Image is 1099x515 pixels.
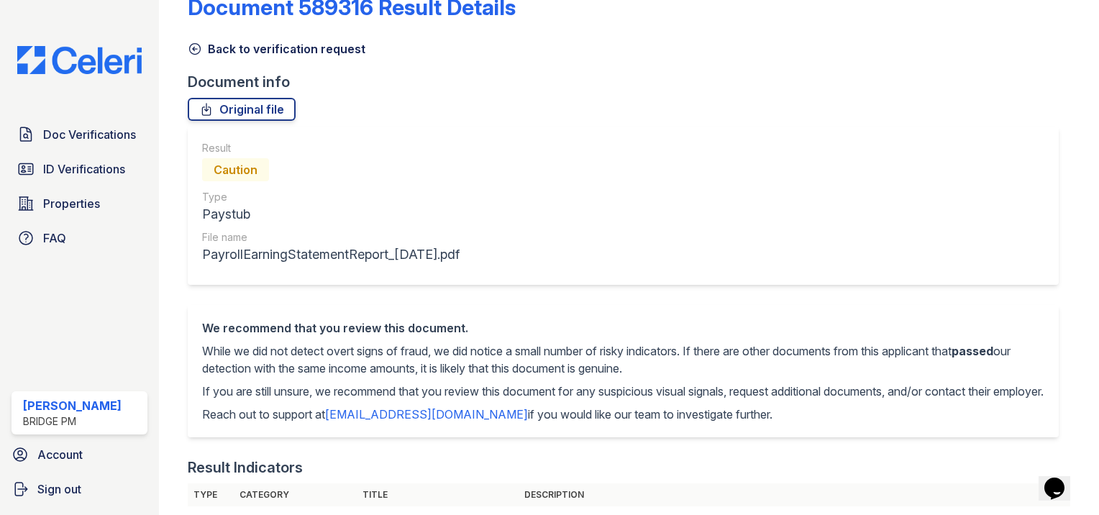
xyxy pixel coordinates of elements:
[12,120,147,149] a: Doc Verifications
[1039,457,1085,501] iframe: chat widget
[43,126,136,143] span: Doc Verifications
[188,72,1070,92] div: Document info
[202,141,460,155] div: Result
[6,46,153,74] img: CE_Logo_Blue-a8612792a0a2168367f1c8372b55b34899dd931a85d93a1a3d3e32e68fde9ad4.png
[202,406,1044,423] p: Reach out to support at if you would like our team to investigate further.
[43,195,100,212] span: Properties
[202,158,269,181] div: Caution
[37,480,81,498] span: Sign out
[43,160,125,178] span: ID Verifications
[202,319,1044,337] div: We recommend that you review this document.
[357,483,519,506] th: Title
[952,344,993,358] span: passed
[23,397,122,414] div: [PERSON_NAME]
[23,414,122,429] div: Bridge PM
[12,224,147,252] a: FAQ
[202,230,460,245] div: File name
[6,475,153,503] a: Sign out
[188,98,296,121] a: Original file
[234,483,357,506] th: Category
[202,342,1044,377] p: While we did not detect overt signs of fraud, we did notice a small number of risky indicators. I...
[325,407,528,421] a: [EMAIL_ADDRESS][DOMAIN_NAME]
[43,229,66,247] span: FAQ
[202,190,460,204] div: Type
[519,483,1070,506] th: Description
[188,483,234,506] th: Type
[202,204,460,224] div: Paystub
[37,446,83,463] span: Account
[12,189,147,218] a: Properties
[188,40,365,58] a: Back to verification request
[6,440,153,469] a: Account
[188,457,303,478] div: Result Indicators
[202,383,1044,400] p: If you are still unsure, we recommend that you review this document for any suspicious visual sig...
[202,245,460,265] div: PayrollEarningStatementReport_[DATE].pdf
[12,155,147,183] a: ID Verifications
